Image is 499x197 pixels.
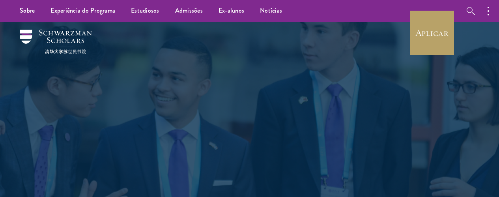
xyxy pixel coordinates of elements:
font: Sobre [20,6,35,15]
font: Notícias [260,6,282,15]
font: Admissões [175,6,203,15]
font: Ex-alunos [219,6,244,15]
img: Bolsistas Schwarzman [20,30,92,54]
font: Estudiosos [131,6,159,15]
font: Aplicar [415,27,449,39]
a: Aplicar [410,11,454,55]
font: Experiência do Programa [50,6,115,15]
